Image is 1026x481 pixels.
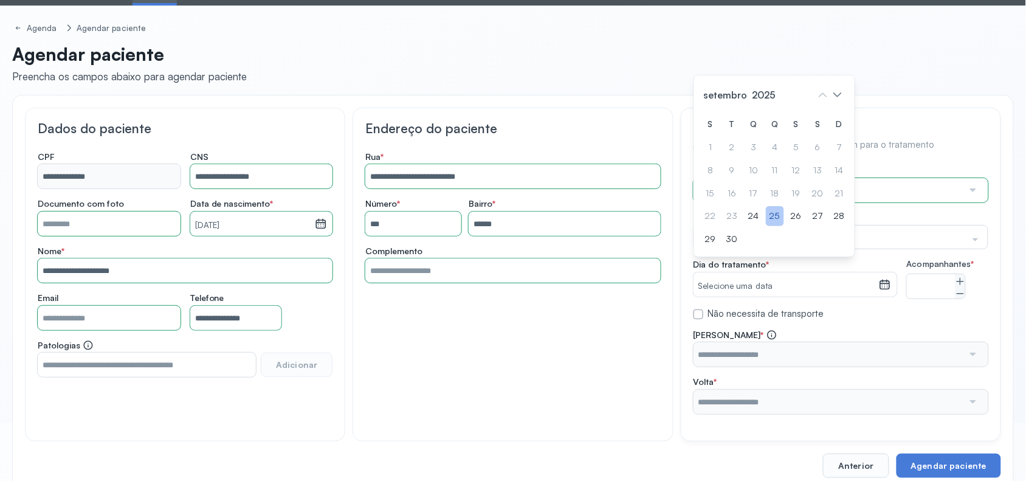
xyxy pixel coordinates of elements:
label: Não necessita de transporte [708,308,824,320]
div: 24 [745,206,763,226]
div: D [830,114,849,134]
div: 28 [830,206,849,226]
div: Agenda [27,23,60,33]
span: Nome [38,246,64,257]
span: Número [365,198,400,209]
span: Documento com foto [38,198,124,209]
div: S [808,114,827,134]
div: S [787,114,805,134]
div: 30 [723,229,742,249]
div: Preencha os campos abaixo para agendar paciente [12,70,247,83]
span: Volta [694,376,717,387]
span: CNS [190,151,208,162]
span: 2025 [750,86,779,103]
div: S [701,114,720,134]
span: setembro [701,86,750,103]
button: Adicionar [261,353,332,377]
span: Dia do tratamento [694,259,769,270]
div: 27 [808,206,827,226]
div: Q [766,114,784,134]
div: 29 [701,229,720,249]
small: Selecione uma data [698,280,874,292]
button: Anterior [823,454,889,478]
a: Agenda [12,21,62,36]
span: Data de nascimento [190,198,274,209]
div: Q [745,114,763,134]
h3: Endereço do paciente [365,120,660,136]
span: Bairro [469,198,495,209]
div: 25 [766,206,784,226]
div: T [723,114,742,134]
div: Agendar paciente [77,23,146,33]
span: Telefone [190,292,224,303]
span: Email [38,292,58,303]
div: 26 [787,206,805,226]
span: [PERSON_NAME] [694,330,777,341]
small: [DATE] [195,220,310,232]
a: Agendar paciente [74,21,149,36]
span: Complemento [365,246,422,257]
p: Agendar paciente [12,43,247,65]
span: Patologias [38,340,94,351]
span: Rua [365,151,384,162]
button: Agendar paciente [897,454,1001,478]
span: CPF [38,151,55,162]
span: Acompanhantes [907,259,974,269]
h3: Dados do paciente [38,120,332,136]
